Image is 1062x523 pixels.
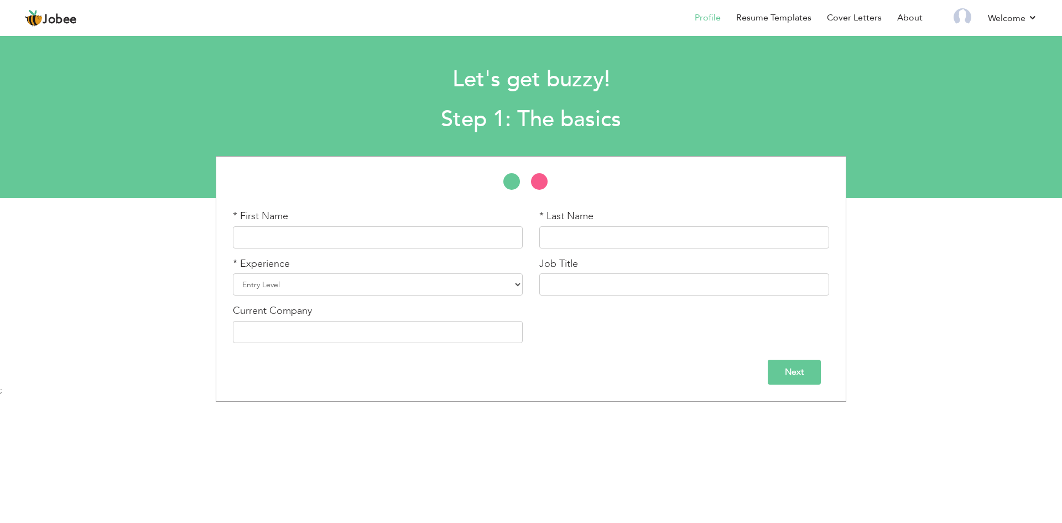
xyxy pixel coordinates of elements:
img: Profile Img [954,8,971,26]
a: Profile [695,12,721,24]
a: Jobee [25,9,77,27]
span: Jobee [43,14,77,26]
img: jobee.io [25,9,43,27]
a: Welcome [988,12,1037,25]
input: Next [768,360,821,385]
label: * Last Name [539,209,594,224]
label: Job Title [539,257,578,271]
h1: Let's get buzzy! [141,65,921,94]
label: Current Company [233,304,312,318]
a: About [897,12,923,24]
a: Resume Templates [736,12,811,24]
label: * First Name [233,209,288,224]
label: * Experience [233,257,290,271]
h2: Step 1: The basics [141,105,921,134]
a: Cover Letters [827,12,882,24]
